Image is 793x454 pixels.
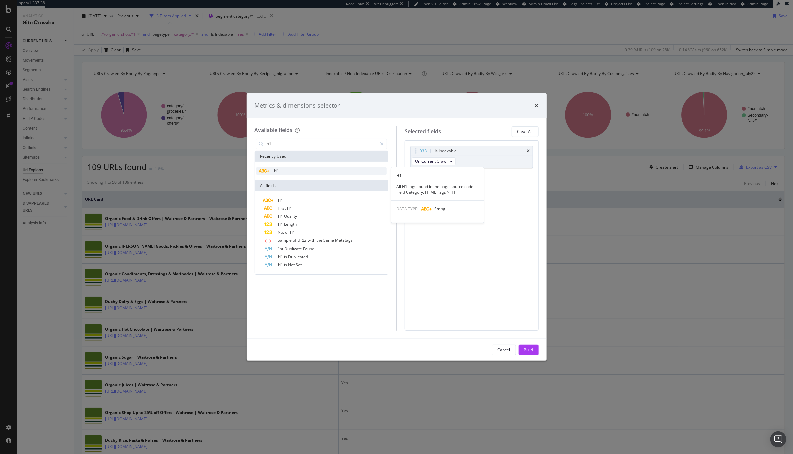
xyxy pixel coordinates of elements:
span: H1 [278,197,283,203]
div: All fields [255,180,388,191]
span: First [278,205,287,211]
span: Quality [284,213,297,219]
div: Clear All [517,129,533,134]
span: H1 [287,205,292,211]
div: Build [524,347,533,353]
span: No. [278,229,285,235]
button: Cancel [492,345,516,355]
div: Is Indexable [435,148,457,154]
span: On Current Crawl [415,158,447,164]
span: DATA TYPE: [396,206,418,212]
div: Is IndexabletimesOn Current Crawl [410,146,533,168]
span: Not [288,262,296,268]
span: String [434,206,445,212]
div: Recently Used [255,151,388,162]
span: Found [303,246,315,252]
span: H1 [278,213,284,219]
span: H1 [278,221,284,227]
span: the [317,237,324,243]
div: Selected fields [405,128,441,135]
span: Length [284,221,297,227]
div: times [527,149,530,153]
span: URLs [298,237,308,243]
span: H1 [278,262,284,268]
button: On Current Crawl [412,157,456,165]
span: of [293,237,298,243]
div: modal [247,93,547,361]
button: Build [519,345,539,355]
div: Cancel [498,347,510,353]
span: H1 [290,229,295,235]
div: times [535,101,539,110]
div: H1 [391,173,484,178]
span: H1 [274,168,279,174]
span: with [308,237,317,243]
span: Sample [278,237,293,243]
span: is [284,254,288,260]
span: Duplicated [288,254,308,260]
div: Available fields [255,126,293,134]
span: of [285,229,290,235]
button: Clear All [512,126,539,137]
span: Set [296,262,302,268]
span: Duplicate [285,246,303,252]
span: 1st [278,246,285,252]
div: All H1 tags found in the page source code. Field Category: HTML Tags > H1 [391,184,484,195]
span: Same [324,237,335,243]
span: is [284,262,288,268]
span: Metatags [335,237,353,243]
span: H1 [278,254,284,260]
div: Metrics & dimensions selector [255,101,340,110]
input: Search by field name [266,139,377,149]
div: Open Intercom Messenger [770,431,786,447]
